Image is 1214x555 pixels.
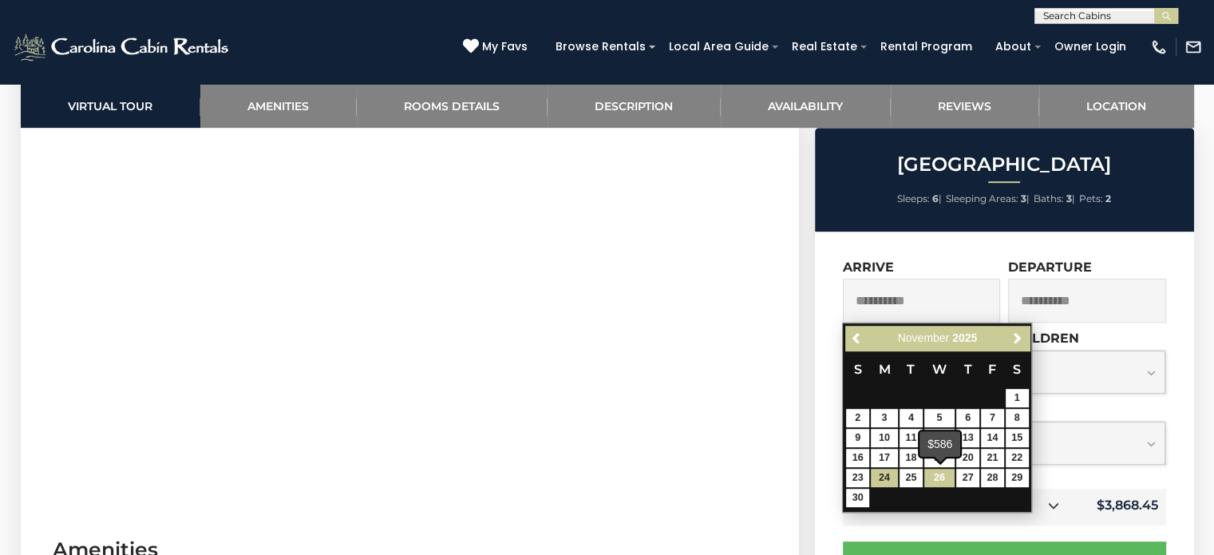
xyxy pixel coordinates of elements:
a: 9 [846,429,869,447]
div: $586 [919,431,960,457]
a: Previous [847,328,867,348]
a: 26 [924,469,955,487]
a: 8 [1006,409,1029,427]
span: Monday [878,362,890,377]
span: Friday [988,362,996,377]
a: 14 [981,429,1004,447]
a: 25 [900,469,923,487]
span: Tuesday [907,362,915,377]
td: $3,868.45 [1072,489,1165,525]
li: | [897,188,942,209]
a: Availability [721,84,891,128]
a: 17 [871,449,898,467]
strong: 3 [1066,192,1072,204]
span: Saturday [1013,362,1021,377]
label: Departure [1008,260,1092,275]
a: 13 [956,429,979,447]
a: 15 [1006,429,1029,447]
a: 22 [1006,449,1029,467]
a: Virtual Tour [21,84,200,128]
a: Location [1039,84,1194,128]
a: 3 [871,409,898,427]
strong: 3 [1021,192,1026,204]
span: Sleeping Areas: [946,192,1018,204]
span: Sleeps: [897,192,930,204]
span: Pets: [1079,192,1103,204]
a: 10 [871,429,898,447]
a: 23 [846,469,869,487]
a: 21 [981,449,1004,467]
h2: [GEOGRAPHIC_DATA] [819,154,1190,175]
a: My Favs [463,38,532,56]
label: Arrive [843,260,894,275]
span: Previous [851,332,864,345]
li: | [1034,188,1075,209]
span: Thursday [964,362,972,377]
a: 16 [846,449,869,467]
span: Baths: [1034,192,1064,204]
a: 11 [900,429,923,447]
label: Children [1008,331,1079,346]
a: 7 [981,409,1004,427]
a: Description [548,84,721,128]
span: Sunday [854,362,862,377]
a: Real Estate [784,34,865,59]
img: mail-regular-white.png [1184,38,1202,56]
a: 18 [900,449,923,467]
a: Local Area Guide [661,34,777,59]
a: 29 [1006,469,1029,487]
a: 27 [956,469,979,487]
a: Owner Login [1046,34,1134,59]
a: Amenities [200,84,357,128]
img: White-1-2.png [12,31,233,63]
a: 4 [900,409,923,427]
a: 6 [956,409,979,427]
a: Browse Rentals [548,34,654,59]
a: About [987,34,1039,59]
a: 28 [981,469,1004,487]
a: 5 [924,409,955,427]
span: November [898,331,950,344]
a: Next [1007,328,1027,348]
li: | [946,188,1030,209]
a: 2 [846,409,869,427]
strong: 6 [932,192,939,204]
a: 30 [846,489,869,507]
a: Rooms Details [357,84,548,128]
span: Wednesday [932,362,947,377]
strong: 2 [1105,192,1111,204]
span: 2025 [952,331,977,344]
a: 1 [1006,389,1029,407]
span: My Favs [482,38,528,55]
a: Rental Program [872,34,980,59]
a: 20 [956,449,979,467]
img: phone-regular-white.png [1150,38,1168,56]
a: Reviews [891,84,1039,128]
a: 24 [871,469,898,487]
span: Next [1011,332,1024,345]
